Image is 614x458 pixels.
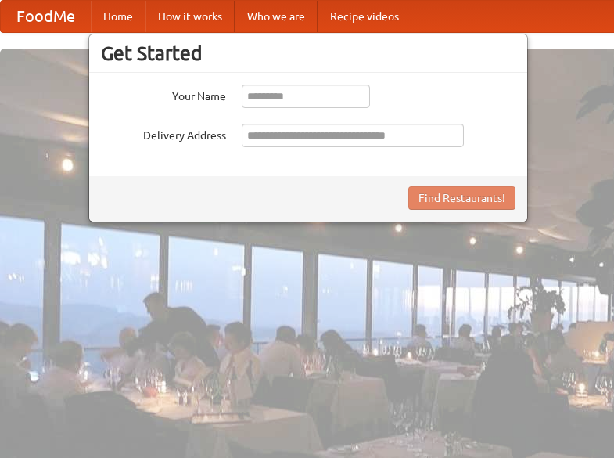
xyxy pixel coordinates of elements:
[101,85,226,104] label: Your Name
[145,1,235,32] a: How it works
[235,1,318,32] a: Who we are
[318,1,411,32] a: Recipe videos
[101,41,515,65] h3: Get Started
[408,186,515,210] button: Find Restaurants!
[91,1,145,32] a: Home
[1,1,91,32] a: FoodMe
[101,124,226,143] label: Delivery Address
